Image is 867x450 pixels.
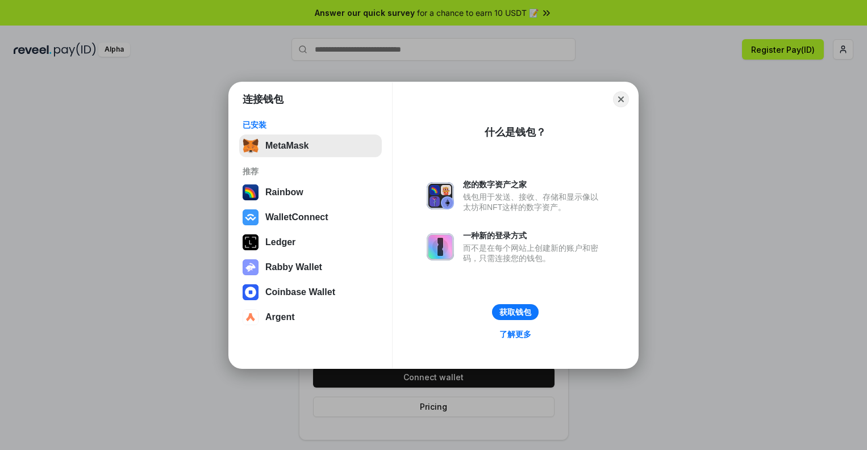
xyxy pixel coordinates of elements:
img: svg+xml,%3Csvg%20width%3D%2228%22%20height%3D%2228%22%20viewBox%3D%220%200%2028%2028%22%20fill%3D... [243,309,259,325]
div: 一种新的登录方式 [463,230,604,241]
div: 推荐 [243,166,378,176]
button: Rabby Wallet [239,256,382,279]
img: svg+xml,%3Csvg%20xmlns%3D%22http%3A%2F%2Fwww.w3.org%2F2000%2Fsvg%22%20fill%3D%22none%22%20viewBox... [243,259,259,275]
div: WalletConnect [265,212,328,222]
div: 您的数字资产之家 [463,179,604,190]
div: Coinbase Wallet [265,287,335,297]
div: 钱包用于发送、接收、存储和显示像以太坊和NFT这样的数字资产。 [463,192,604,212]
img: svg+xml,%3Csvg%20width%3D%2228%22%20height%3D%2228%22%20viewBox%3D%220%200%2028%2028%22%20fill%3D... [243,209,259,225]
div: Ledger [265,237,295,247]
img: svg+xml,%3Csvg%20xmlns%3D%22http%3A%2F%2Fwww.w3.org%2F2000%2Fsvg%22%20fill%3D%22none%22%20viewBox... [427,182,454,209]
img: svg+xml,%3Csvg%20width%3D%22120%22%20height%3D%22120%22%20viewBox%3D%220%200%20120%20120%22%20fil... [243,184,259,200]
img: svg+xml,%3Csvg%20xmlns%3D%22http%3A%2F%2Fwww.w3.org%2F2000%2Fsvg%22%20width%3D%2228%22%20height%3... [243,234,259,250]
button: Argent [239,306,382,329]
div: Rainbow [265,187,303,197]
button: MetaMask [239,134,382,157]
div: 什么是钱包？ [485,125,546,139]
div: Rabby Wallet [265,262,322,272]
button: Coinbase Wallet [239,281,382,304]
div: MetaMask [265,141,309,151]
h1: 连接钱包 [243,92,284,106]
div: 了解更多 [499,329,531,339]
div: 已安装 [243,120,378,130]
button: Ledger [239,231,382,254]
button: Rainbow [239,181,382,204]
img: svg+xml,%3Csvg%20width%3D%2228%22%20height%3D%2228%22%20viewBox%3D%220%200%2028%2028%22%20fill%3D... [243,284,259,300]
div: 获取钱包 [499,307,531,317]
button: Close [613,91,629,107]
img: svg+xml,%3Csvg%20xmlns%3D%22http%3A%2F%2Fwww.w3.org%2F2000%2Fsvg%22%20fill%3D%22none%22%20viewBox... [427,233,454,260]
button: 获取钱包 [492,304,539,320]
button: WalletConnect [239,206,382,229]
div: Argent [265,312,295,322]
img: svg+xml,%3Csvg%20fill%3D%22none%22%20height%3D%2233%22%20viewBox%3D%220%200%2035%2033%22%20width%... [243,138,259,154]
div: 而不是在每个网站上创建新的账户和密码，只需连接您的钱包。 [463,243,604,263]
a: 了解更多 [493,327,538,342]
